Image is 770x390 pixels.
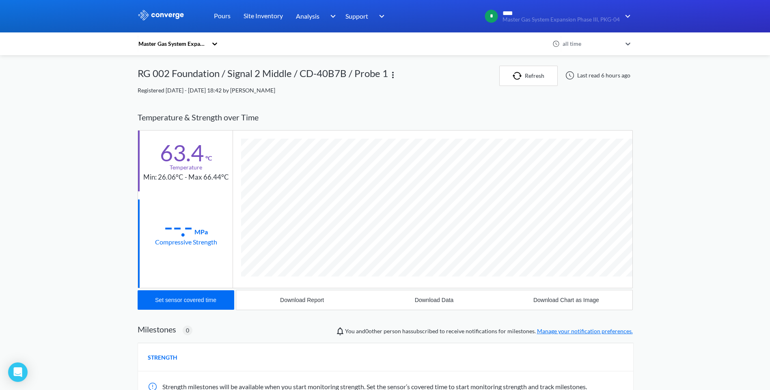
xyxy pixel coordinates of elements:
[138,105,633,130] div: Temperature & Strength over Time
[138,66,388,86] div: RG 002 Foundation / Signal 2 Middle / CD-40B7B / Probe 1
[500,290,632,310] button: Download Chart as Image
[8,362,28,382] div: Open Intercom Messenger
[155,297,216,303] div: Set sensor covered time
[325,11,338,21] img: downArrow.svg
[138,290,234,310] button: Set sensor covered time
[335,326,345,336] img: notifications-icon.svg
[537,328,633,334] a: Manage your notification preferences.
[552,40,560,47] img: icon-clock.svg
[499,66,558,86] button: Refresh
[345,327,633,336] span: You and person has subscribed to receive notifications for milestones.
[345,11,368,21] span: Support
[148,353,177,362] span: STRENGTH
[368,290,500,310] button: Download Data
[186,326,189,335] span: 0
[138,324,176,334] h2: Milestones
[138,39,207,48] div: Master Gas System Expansion Phase III, PKG-04
[164,216,193,237] div: --.-
[296,11,319,21] span: Analysis
[170,163,202,172] div: Temperature
[280,297,324,303] div: Download Report
[388,70,398,80] img: more.svg
[415,297,454,303] div: Download Data
[155,237,217,247] div: Compressive Strength
[138,10,185,20] img: logo_ewhite.svg
[561,71,633,80] div: Last read 6 hours ago
[143,172,229,183] div: Min: 26.06°C - Max 66.44°C
[513,72,525,80] img: icon-refresh.svg
[503,17,620,23] span: Master Gas System Expansion Phase III, PKG-04
[365,328,382,334] span: 0 other
[533,297,599,303] div: Download Chart as Image
[236,290,368,310] button: Download Report
[160,143,204,163] div: 63.4
[374,11,387,21] img: downArrow.svg
[620,11,633,21] img: downArrow.svg
[561,39,621,48] div: all time
[138,87,275,94] span: Registered [DATE] - [DATE] 18:42 by [PERSON_NAME]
